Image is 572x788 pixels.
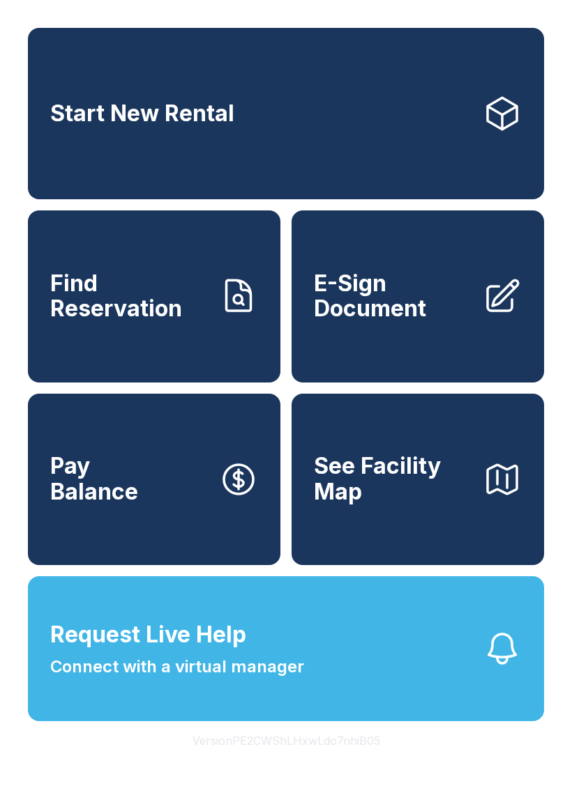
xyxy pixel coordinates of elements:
button: See Facility Map [292,394,544,565]
span: Connect with a virtual manager [50,654,304,679]
a: Start New Rental [28,28,544,199]
span: Request Live Help [50,618,246,651]
button: VersionPE2CWShLHxwLdo7nhiB05 [181,721,391,760]
span: E-Sign Document [314,271,472,322]
span: Start New Rental [50,101,234,127]
span: See Facility Map [314,454,472,504]
button: Request Live HelpConnect with a virtual manager [28,576,544,721]
a: PayBalance [28,394,280,565]
span: Find Reservation [50,271,208,322]
a: E-Sign Document [292,210,544,382]
span: Pay Balance [50,454,138,504]
a: Find Reservation [28,210,280,382]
